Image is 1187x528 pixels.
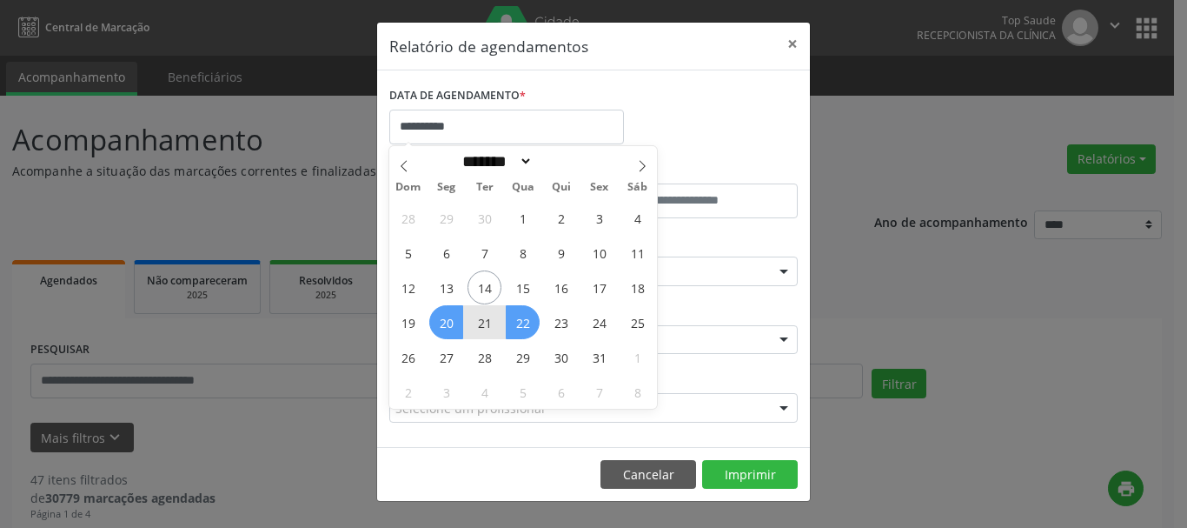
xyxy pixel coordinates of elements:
[582,375,616,409] span: Novembro 7, 2025
[544,340,578,374] span: Outubro 30, 2025
[506,305,540,339] span: Outubro 22, 2025
[468,271,501,304] span: Outubro 14, 2025
[429,340,463,374] span: Outubro 27, 2025
[598,157,798,184] label: ATÉ
[775,23,810,65] button: Close
[544,271,578,304] span: Outubro 16, 2025
[506,201,540,235] span: Outubro 1, 2025
[391,340,425,374] span: Outubro 26, 2025
[542,182,580,193] span: Qui
[702,460,798,490] button: Imprimir
[582,305,616,339] span: Outubro 24, 2025
[504,182,542,193] span: Qua
[429,305,463,339] span: Outubro 20, 2025
[468,201,501,235] span: Setembro 30, 2025
[506,340,540,374] span: Outubro 29, 2025
[582,340,616,374] span: Outubro 31, 2025
[506,271,540,304] span: Outubro 15, 2025
[468,375,501,409] span: Novembro 4, 2025
[544,305,578,339] span: Outubro 23, 2025
[468,236,501,270] span: Outubro 7, 2025
[620,236,654,270] span: Outubro 11, 2025
[620,271,654,304] span: Outubro 18, 2025
[620,340,654,374] span: Novembro 1, 2025
[620,375,654,409] span: Novembro 8, 2025
[544,375,578,409] span: Novembro 6, 2025
[468,305,501,339] span: Outubro 21, 2025
[582,201,616,235] span: Outubro 3, 2025
[468,340,501,374] span: Outubro 28, 2025
[580,182,619,193] span: Sex
[456,152,533,170] select: Month
[391,201,425,235] span: Setembro 28, 2025
[391,236,425,270] span: Outubro 5, 2025
[389,182,428,193] span: Dom
[620,305,654,339] span: Outubro 25, 2025
[466,182,504,193] span: Ter
[391,305,425,339] span: Outubro 19, 2025
[544,201,578,235] span: Outubro 2, 2025
[429,236,463,270] span: Outubro 6, 2025
[582,271,616,304] span: Outubro 17, 2025
[389,35,588,57] h5: Relatório de agendamentos
[391,271,425,304] span: Outubro 12, 2025
[600,460,696,490] button: Cancelar
[620,201,654,235] span: Outubro 4, 2025
[506,375,540,409] span: Novembro 5, 2025
[428,182,466,193] span: Seg
[506,236,540,270] span: Outubro 8, 2025
[533,152,590,170] input: Year
[619,182,657,193] span: Sáb
[429,201,463,235] span: Setembro 29, 2025
[391,375,425,409] span: Novembro 2, 2025
[544,236,578,270] span: Outubro 9, 2025
[395,399,545,418] span: Selecione um profissional
[429,271,463,304] span: Outubro 13, 2025
[429,375,463,409] span: Novembro 3, 2025
[389,83,526,110] label: DATA DE AGENDAMENTO
[582,236,616,270] span: Outubro 10, 2025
